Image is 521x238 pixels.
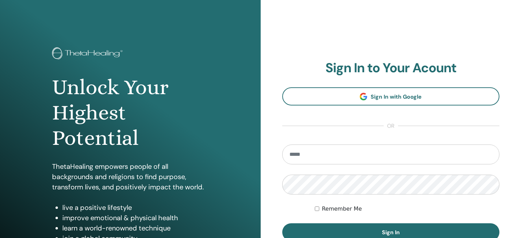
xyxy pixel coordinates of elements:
[371,93,422,100] span: Sign In with Google
[62,213,209,223] li: improve emotional & physical health
[282,60,500,76] h2: Sign In to Your Acount
[62,223,209,233] li: learn a world-renowned technique
[52,161,209,192] p: ThetaHealing empowers people of all backgrounds and religions to find purpose, transform lives, a...
[282,87,500,105] a: Sign In with Google
[315,205,499,213] div: Keep me authenticated indefinitely or until I manually logout
[384,122,398,130] span: or
[52,75,209,151] h1: Unlock Your Highest Potential
[322,205,362,213] label: Remember Me
[62,202,209,213] li: live a positive lifestyle
[382,229,400,236] span: Sign In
